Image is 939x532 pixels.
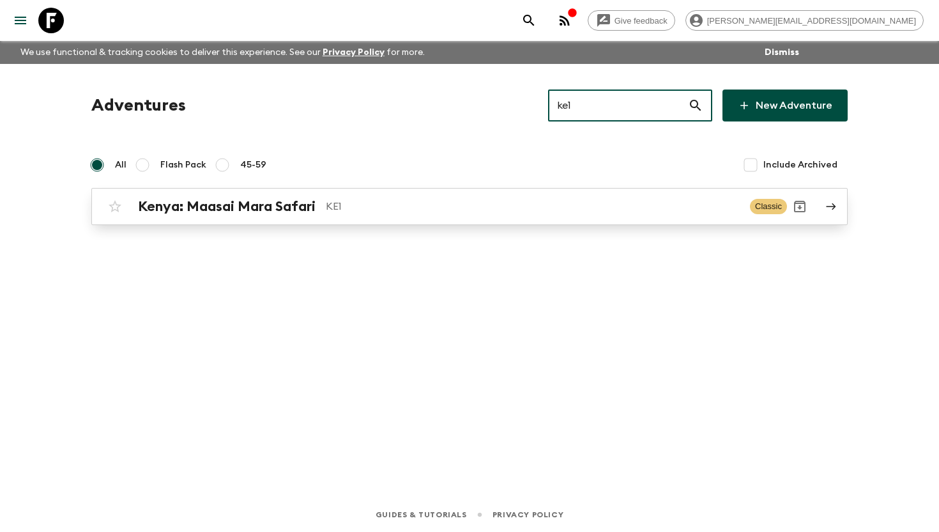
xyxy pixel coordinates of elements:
[15,41,430,64] p: We use functional & tracking cookies to deliver this experience. See our for more.
[607,16,675,26] span: Give feedback
[376,508,467,522] a: Guides & Tutorials
[326,199,740,214] p: KE1
[516,8,542,33] button: search adventures
[588,10,675,31] a: Give feedback
[91,93,186,118] h1: Adventures
[91,188,848,225] a: Kenya: Maasai Mara SafariKE1ClassicArchive
[722,90,848,121] a: New Adventure
[492,508,563,522] a: Privacy Policy
[700,16,923,26] span: [PERSON_NAME][EMAIL_ADDRESS][DOMAIN_NAME]
[160,159,206,171] span: Flash Pack
[115,159,126,171] span: All
[138,198,316,215] h2: Kenya: Maasai Mara Safari
[323,48,385,57] a: Privacy Policy
[750,199,787,214] span: Classic
[8,8,33,33] button: menu
[240,159,266,171] span: 45-59
[685,10,924,31] div: [PERSON_NAME][EMAIL_ADDRESS][DOMAIN_NAME]
[761,43,802,61] button: Dismiss
[787,194,813,219] button: Archive
[548,88,688,123] input: e.g. AR1, Argentina
[763,159,837,171] span: Include Archived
